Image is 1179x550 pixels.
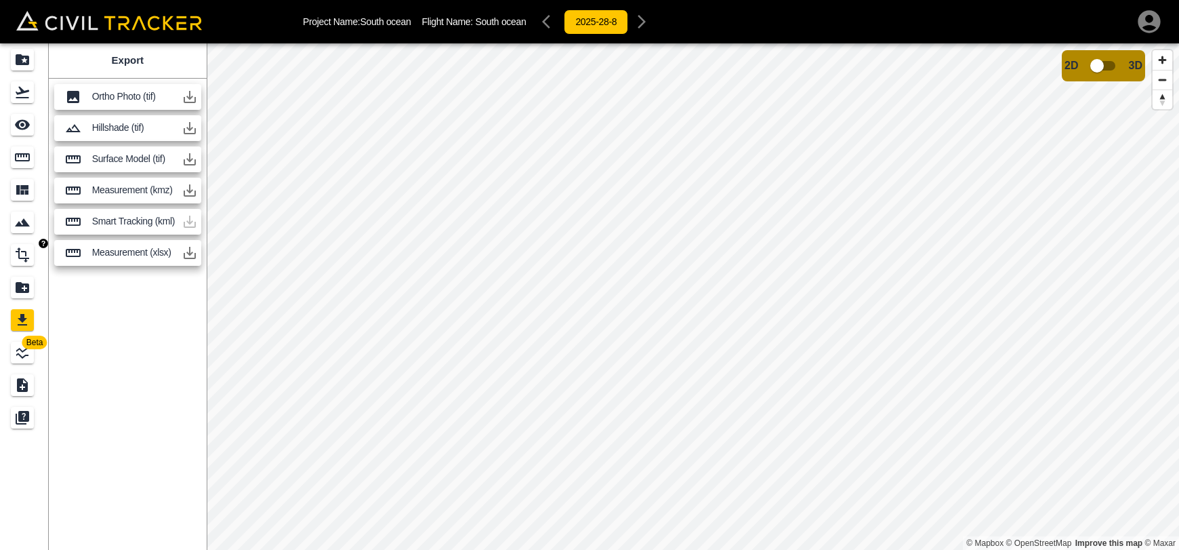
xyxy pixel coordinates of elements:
span: 3D [1129,60,1142,72]
a: Maxar [1144,538,1176,548]
button: 2025-28-8 [564,9,628,35]
span: South ocean [475,16,526,27]
a: Map feedback [1075,538,1142,548]
canvas: Map [207,43,1179,550]
a: OpenStreetMap [1006,538,1072,548]
a: Mapbox [966,538,1004,548]
button: Zoom out [1153,70,1172,90]
button: Zoom in [1153,50,1172,70]
span: 2D [1064,60,1078,72]
p: Flight Name: [421,16,526,27]
img: Civil Tracker [16,11,202,30]
button: Reset bearing to north [1153,90,1172,109]
p: Project Name: South ocean [303,16,411,27]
